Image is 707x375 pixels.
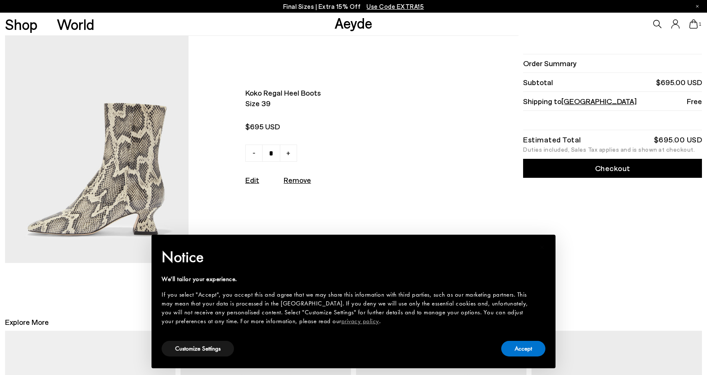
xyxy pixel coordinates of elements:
[162,275,532,284] div: We'll tailor your experience.
[5,17,37,32] a: Shop
[5,36,189,262] img: AEYDE_KOKOSNAKEPRINTCALFLEATHERCREAMY_1_580x.jpg
[501,341,545,356] button: Accept
[280,145,297,162] a: +
[523,96,637,107] span: Shipping to
[523,54,702,73] li: Order Summary
[540,241,545,254] span: ×
[532,237,552,257] button: Close this notice
[283,1,424,12] p: Final Sizes | Extra 15% Off
[252,147,255,158] span: -
[245,145,263,162] a: -
[656,77,702,88] span: $695.00 USD
[245,175,259,185] a: Edit
[523,159,702,178] a: Checkout
[245,98,446,109] span: Size 39
[689,19,698,29] a: 1
[687,96,702,107] span: Free
[162,246,532,268] h2: Notice
[57,17,94,32] a: World
[523,137,581,142] div: Estimated Total
[367,3,424,10] span: Navigate to /collections/ss25-final-sizes
[341,317,379,325] a: privacy policy
[561,96,637,106] span: [GEOGRAPHIC_DATA]
[284,175,311,185] u: Remove
[523,73,702,92] li: Subtotal
[245,121,446,132] span: $695 USD
[245,88,446,98] span: Koko regal heel boots
[286,147,290,158] span: +
[162,290,532,326] div: If you select "Accept", you accept this and agree that we may share this information with third p...
[523,147,702,153] div: Duties included, Sales Tax applies and is shown at checkout.
[335,14,372,32] a: Aeyde
[162,341,234,356] button: Customize Settings
[698,22,702,27] span: 1
[654,137,702,142] div: $695.00 USD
